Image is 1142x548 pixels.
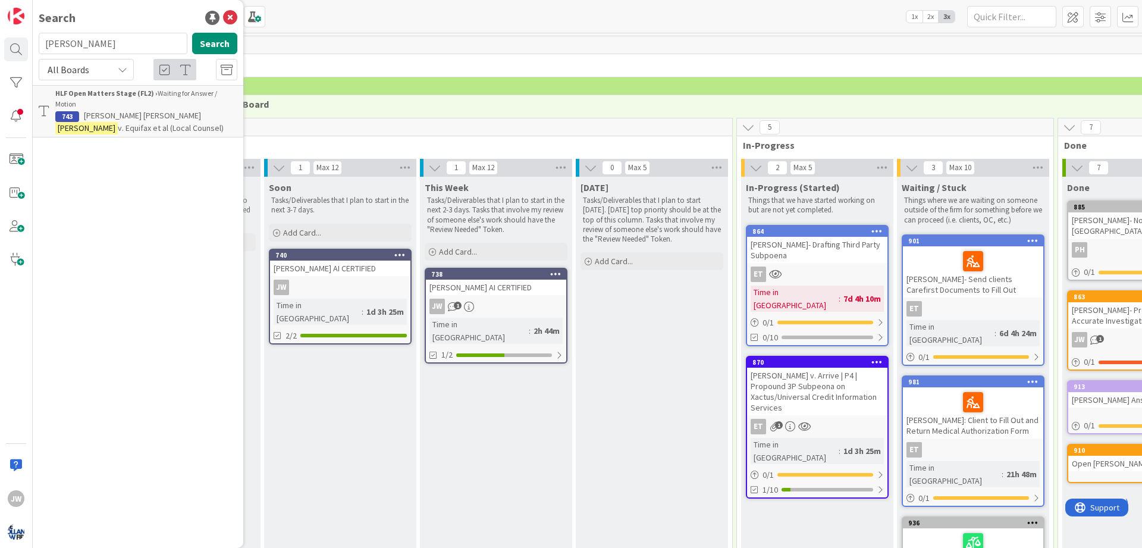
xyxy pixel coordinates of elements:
[1067,181,1090,193] span: Done
[426,299,566,314] div: JW
[763,469,774,481] span: 0 / 1
[426,269,566,280] div: 738
[39,9,76,27] div: Search
[25,2,54,16] span: Support
[967,6,1056,27] input: Quick Filter...
[903,387,1043,439] div: [PERSON_NAME]: Client to Fill Out and Return Medical Authorization Form
[1081,120,1101,134] span: 7
[192,33,237,54] button: Search
[747,368,887,415] div: [PERSON_NAME] v. Arrive | P4 | Propound 3P Subpeona on Xactus/Universal Credit Information Services
[903,491,1043,506] div: 0/1
[602,161,622,175] span: 0
[531,324,563,337] div: 2h 44m
[446,161,466,175] span: 1
[316,165,338,171] div: Max 12
[581,181,608,193] span: Today
[275,251,410,259] div: 740
[747,357,887,368] div: 870
[1003,468,1040,481] div: 21h 48m
[906,461,1002,487] div: Time in [GEOGRAPHIC_DATA]
[55,88,237,109] div: Waiting for Answer / Motion
[1088,161,1109,175] span: 7
[426,269,566,295] div: 738[PERSON_NAME] AI CERTIFIED
[747,267,887,282] div: ET
[906,320,994,346] div: Time in [GEOGRAPHIC_DATA]
[743,139,1039,151] span: In-Progress
[8,8,24,24] img: Visit kanbanzone.com
[840,444,884,458] div: 1d 3h 25m
[763,331,778,344] span: 0/10
[994,327,996,340] span: :
[270,280,410,295] div: JW
[906,442,922,458] div: ET
[751,267,766,282] div: ET
[55,89,158,98] b: HLF Open Matters Stage (FL2) ›
[939,11,955,23] span: 3x
[270,261,410,276] div: [PERSON_NAME] AI CERTIFIED
[429,299,445,314] div: JW
[906,301,922,317] div: ET
[274,280,289,295] div: JW
[903,236,1043,246] div: 901
[763,484,778,496] span: 1/10
[454,302,462,309] span: 1
[903,377,1043,439] div: 981[PERSON_NAME]: Client to Fill Out and Return Medical Authorization Form
[747,226,887,263] div: 864[PERSON_NAME]- Drafting Third Party Subpoena
[1072,242,1087,258] div: PH
[748,196,886,215] p: Things that we have started working on but are not yet completed.
[903,377,1043,387] div: 981
[8,524,24,540] img: avatar
[839,444,840,458] span: :
[906,11,923,23] span: 1x
[441,349,453,361] span: 1/2
[903,301,1043,317] div: ET
[747,315,887,330] div: 0/1
[1084,419,1095,432] span: 0 / 1
[628,165,647,171] div: Max 5
[427,196,565,234] p: Tasks/Deliverables that I plan to start in the next 2-3 days. Tasks that involve my review of som...
[1084,356,1095,368] span: 0 / 1
[775,421,783,429] span: 1
[363,305,407,318] div: 1d 3h 25m
[362,305,363,318] span: :
[426,280,566,295] div: [PERSON_NAME] AI CERTIFIED
[431,270,566,278] div: 738
[908,378,1043,386] div: 981
[1096,335,1104,343] span: 1
[918,351,930,364] span: 0 / 1
[439,246,477,257] span: Add Card...
[529,324,531,337] span: :
[751,286,839,312] div: Time in [GEOGRAPHIC_DATA]
[923,161,943,175] span: 3
[908,519,1043,527] div: 936
[1072,332,1087,347] div: JW
[949,165,971,171] div: Max 10
[8,490,24,507] div: JW
[903,350,1043,365] div: 0/1
[839,292,840,305] span: :
[903,442,1043,458] div: ET
[903,236,1043,298] div: 901[PERSON_NAME]- Send clients Carefirst Documents to Fill Out
[84,110,201,121] span: [PERSON_NAME] [PERSON_NAME]
[996,327,1040,340] div: 6d 4h 24m
[283,227,321,238] span: Add Card...
[39,33,187,54] input: Search for title...
[767,161,788,175] span: 2
[751,438,839,464] div: Time in [GEOGRAPHIC_DATA]
[429,318,529,344] div: Time in [GEOGRAPHIC_DATA]
[33,85,243,137] a: HLF Open Matters Stage (FL2) ›Waiting for Answer / Motion743[PERSON_NAME] [PERSON_NAME][PERSON_NA...
[908,237,1043,245] div: 901
[747,357,887,415] div: 870[PERSON_NAME] v. Arrive | P4 | Propound 3P Subpeona on Xactus/Universal Credit Information Ser...
[1084,266,1095,278] span: 0 / 1
[747,468,887,483] div: 0/1
[55,111,79,122] div: 743
[271,196,409,215] p: Tasks/Deliverables that I plan to start in the next 3-7 days.
[110,139,717,151] span: Upcoming
[1002,468,1003,481] span: :
[747,237,887,263] div: [PERSON_NAME]- Drafting Third Party Subpoena
[763,317,774,329] span: 0 / 1
[270,250,410,261] div: 740
[270,250,410,276] div: 740[PERSON_NAME] AI CERTIFIED
[583,196,721,244] p: Tasks/Deliverables that I plan to start [DATE]. [DATE] top priority should be at the top of this ...
[904,196,1042,225] p: Things where we are waiting on someone outside of the firm for something before we can proceed (i...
